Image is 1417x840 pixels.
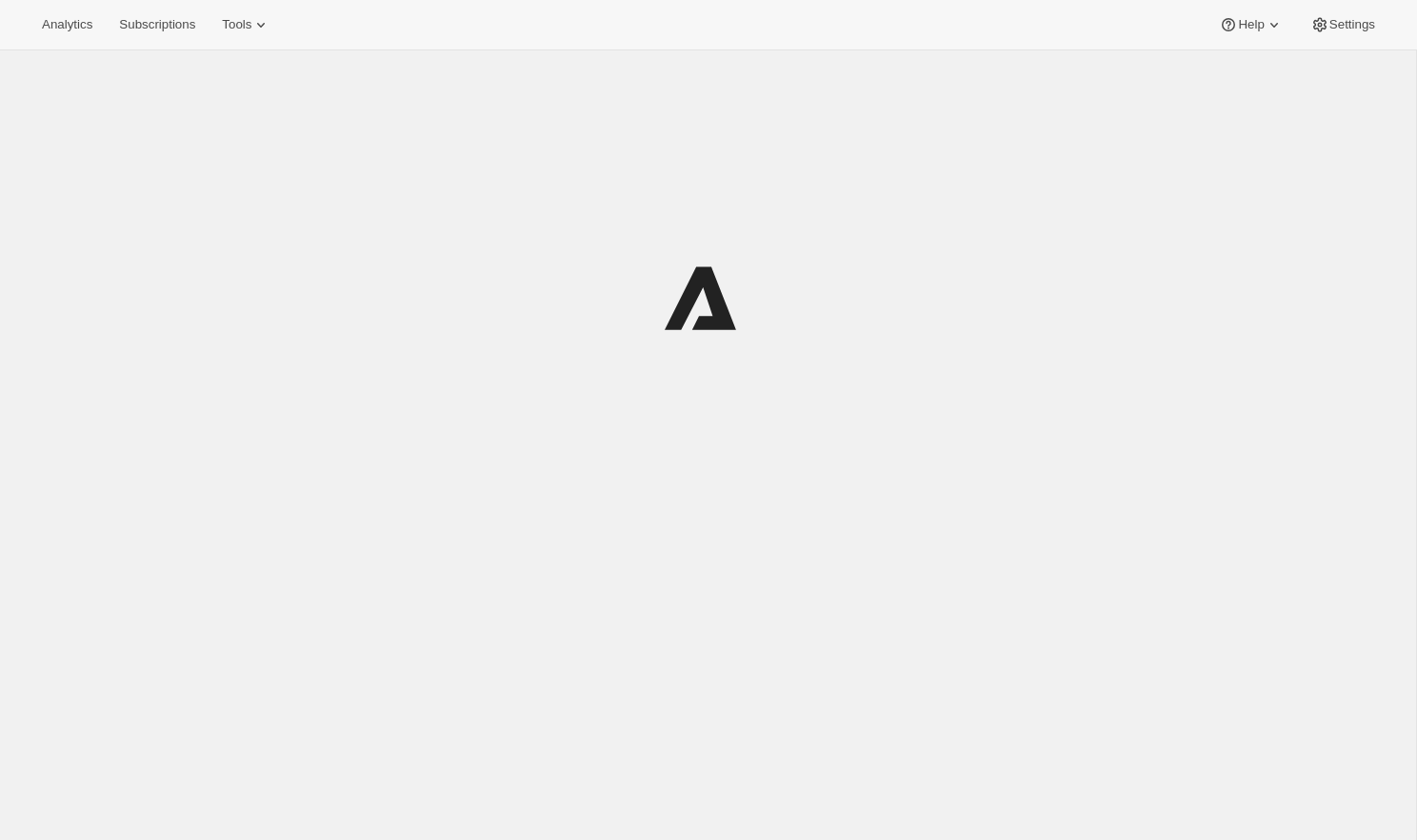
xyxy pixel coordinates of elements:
span: Help [1238,17,1264,32]
button: Settings [1299,11,1387,38]
button: Tools [210,11,282,38]
button: Analytics [30,11,104,38]
span: Analytics [42,17,92,32]
span: Tools [222,17,251,32]
button: Subscriptions [108,11,207,38]
span: Subscriptions [119,17,195,32]
span: Settings [1329,17,1375,32]
button: Help [1207,11,1294,38]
